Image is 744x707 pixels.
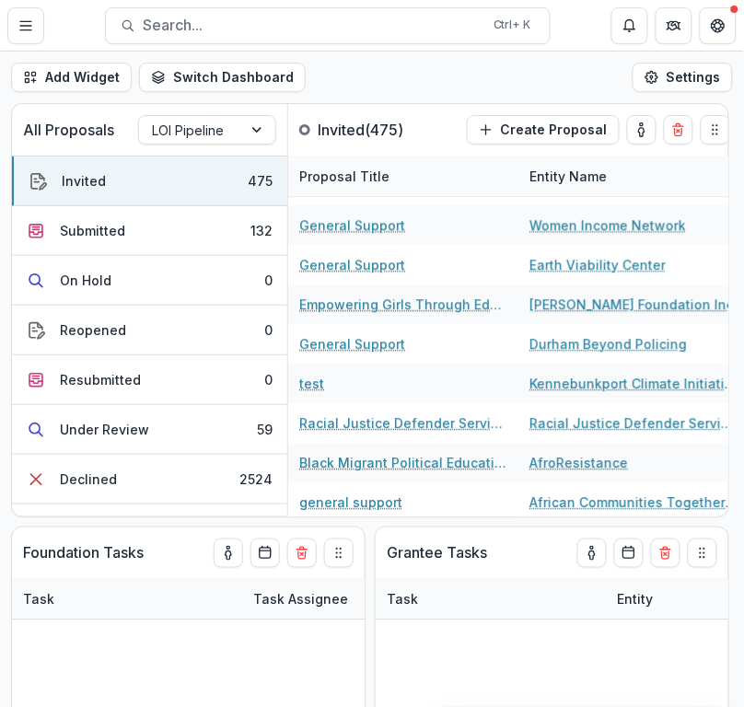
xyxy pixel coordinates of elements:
a: Earth Viability Center [529,255,666,274]
div: Task [12,580,242,620]
button: Calendar [250,539,280,568]
a: African Communities Together Inc [529,493,738,512]
button: toggle-assigned-to-me [627,115,657,145]
div: 59 [257,420,273,439]
button: Calendar [614,539,644,568]
button: Delete card [287,539,317,568]
div: Submitted [60,221,125,240]
button: Reopened0 [12,306,287,355]
button: Delete card [664,115,693,145]
div: Task Assignee [242,580,380,620]
div: Proposal Title [288,156,518,196]
div: Resubmitted [60,370,141,389]
a: [PERSON_NAME] Foundation Inc [529,295,734,314]
a: Kennebunkport Climate Initiative [529,374,738,393]
a: Racial Justice Defender Services [299,413,507,433]
button: Invited475 [12,156,287,206]
div: Task [12,590,65,609]
div: Proposal Title [288,167,401,186]
div: Entity [606,590,664,609]
div: Invited [62,171,106,191]
button: Add Widget [11,63,132,92]
div: On Hold [60,271,111,290]
button: Create Proposal [467,115,620,145]
a: Durham Beyond Policing [529,334,687,353]
a: test [299,374,324,393]
a: General Support [299,215,405,235]
a: Empowering Girls Through Education and Holistic Support [299,295,507,314]
button: Notifications [611,7,648,44]
a: Women Income Network [529,215,686,235]
div: Task [376,590,429,609]
button: Under Review59 [12,405,287,455]
a: General Support [299,334,405,353]
div: Entity Name [518,167,618,186]
div: Task [376,580,606,620]
button: toggle-assigned-to-me [214,539,243,568]
div: 0 [264,320,273,340]
button: Toggle Menu [7,7,44,44]
div: Reopened [60,320,126,340]
button: Search... [105,7,551,44]
button: Submitted132 [12,206,287,256]
div: Under Review [60,420,149,439]
button: Drag [701,115,730,145]
p: Foundation Tasks [23,542,144,564]
a: general support [299,493,402,512]
a: General Support [299,255,405,274]
button: Delete card [651,539,680,568]
div: Task Assignee [242,590,359,609]
div: 475 [248,171,273,191]
a: AfroResistance [529,453,628,472]
div: 132 [250,221,273,240]
button: Partners [656,7,692,44]
div: Declined [60,469,117,489]
span: Search... [143,17,482,34]
button: Settings [633,63,733,92]
button: Drag [324,539,354,568]
button: On Hold0 [12,256,287,306]
button: Switch Dashboard [139,63,306,92]
div: Ctrl + K [490,15,535,35]
p: Invited ( 475 ) [318,119,456,141]
a: Black Migrant Political Education & Leadership Lab [299,453,507,472]
div: 0 [264,271,273,290]
button: Declined2524 [12,455,287,504]
button: toggle-assigned-to-me [577,539,607,568]
button: Resubmitted0 [12,355,287,405]
div: 2524 [239,469,273,489]
p: All Proposals [23,119,114,141]
div: 0 [264,370,273,389]
button: Get Help [700,7,737,44]
button: Drag [688,539,717,568]
p: Grantee Tasks [387,542,487,564]
a: Racial Justice Defender Services [529,413,738,433]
